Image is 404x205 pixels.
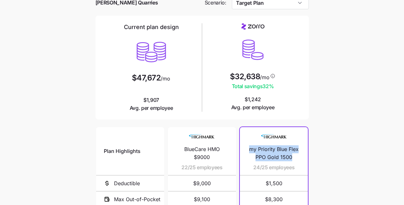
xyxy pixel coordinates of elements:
span: 22/25 employees [181,163,222,171]
span: Total savings 32 % [230,82,276,90]
span: my Priority Blue Flex PPO Gold 1500 [248,145,300,161]
span: 24/25 employees [253,163,294,171]
span: BlueCare HMO $9000 [176,145,228,161]
span: $32,638 [230,73,260,80]
span: Deductible [114,179,140,187]
span: $9,000 [176,176,228,191]
span: $1,500 [248,176,300,191]
span: Avg. per employee [130,104,173,112]
h2: Current plan design [124,23,179,31]
span: $47,672 [132,74,161,82]
span: /mo [260,75,269,80]
span: Plan Highlights [104,147,141,155]
span: /mo [161,76,170,81]
span: $1,242 [231,95,275,111]
span: Max Out-of-Pocket [114,195,160,203]
span: $1,907 [130,96,173,112]
img: Carrier [189,131,215,143]
img: Carrier [261,131,287,143]
span: Avg. per employee [231,103,275,111]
